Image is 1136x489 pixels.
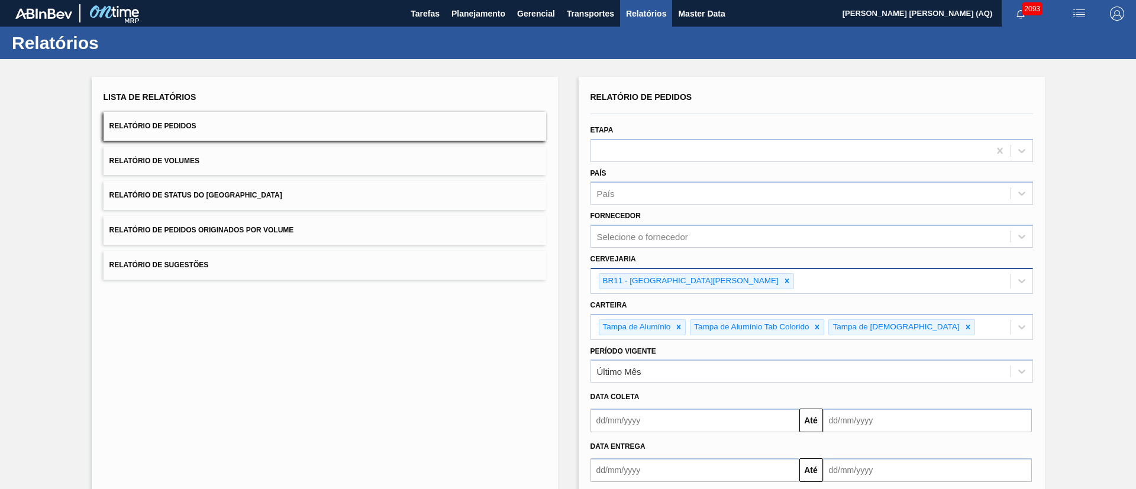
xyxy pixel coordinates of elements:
label: Cervejaria [590,255,636,263]
div: BR11 - [GEOGRAPHIC_DATA][PERSON_NAME] [599,274,780,289]
span: Relatório de Volumes [109,157,199,165]
label: Etapa [590,126,614,134]
input: dd/mm/yyyy [823,409,1032,432]
label: Período Vigente [590,347,656,355]
span: 2093 [1022,2,1043,15]
span: Relatório de Sugestões [109,261,209,269]
span: Master Data [678,7,725,21]
img: TNhmsLtSVTkK8tSr43FrP2fwEKptu5GPRR3wAAAABJRU5ErkJggg== [15,8,72,19]
img: Logout [1110,7,1124,21]
label: Fornecedor [590,212,641,220]
input: dd/mm/yyyy [823,458,1032,482]
span: Gerencial [517,7,555,21]
button: Relatório de Status do [GEOGRAPHIC_DATA] [104,181,546,210]
div: Tampa de Alumínio Tab Colorido [690,320,811,335]
span: Data entrega [590,442,646,451]
input: dd/mm/yyyy [590,409,799,432]
span: Relatório de Pedidos Originados por Volume [109,226,294,234]
span: Relatório de Status do [GEOGRAPHIC_DATA] [109,191,282,199]
span: Data coleta [590,393,640,401]
div: Tampa de Alumínio [599,320,673,335]
button: Relatório de Sugestões [104,251,546,280]
span: Lista de Relatórios [104,92,196,102]
label: País [590,169,606,177]
label: Carteira [590,301,627,309]
button: Notificações [1002,5,1040,22]
input: dd/mm/yyyy [590,458,799,482]
div: Último Mês [597,367,641,377]
button: Até [799,409,823,432]
span: Transportes [567,7,614,21]
div: Selecione o fornecedor [597,232,688,242]
span: Relatório de Pedidos [590,92,692,102]
div: País [597,189,615,199]
button: Relatório de Pedidos [104,112,546,141]
span: Planejamento [451,7,505,21]
button: Até [799,458,823,482]
button: Relatório de Volumes [104,147,546,176]
h1: Relatórios [12,36,222,50]
img: userActions [1072,7,1086,21]
div: Tampa de [DEMOGRAPHIC_DATA] [829,320,961,335]
span: Tarefas [411,7,440,21]
button: Relatório de Pedidos Originados por Volume [104,216,546,245]
span: Relatórios [626,7,666,21]
span: Relatório de Pedidos [109,122,196,130]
